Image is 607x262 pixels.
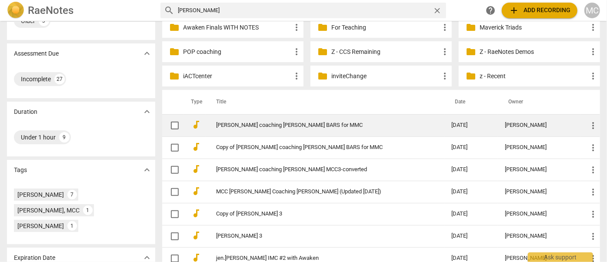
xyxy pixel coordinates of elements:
[444,203,498,225] td: [DATE]
[588,209,598,219] span: more_vert
[588,46,598,57] span: more_vert
[140,47,153,60] button: Show more
[169,22,180,33] span: folder
[191,208,201,219] span: audiotrack
[54,74,65,84] div: 27
[216,255,420,262] a: jen.[PERSON_NAME] IMC #2 with Awaken
[444,181,498,203] td: [DATE]
[588,71,598,81] span: more_vert
[142,48,152,59] span: expand_more
[191,119,201,130] span: audiotrack
[480,47,588,56] p: Z - RaeNotes Demos
[140,105,153,118] button: Show more
[584,3,600,18] button: MC
[528,252,593,262] div: Ask support
[183,72,291,81] p: iACTcenter
[588,231,598,242] span: more_vert
[291,71,302,81] span: more_vert
[28,4,73,17] h2: RaeNotes
[191,164,201,174] span: audiotrack
[480,23,588,32] p: Maverick Triads
[505,166,574,173] div: [PERSON_NAME]
[331,47,440,56] p: Z - CCS Remaining
[169,71,180,81] span: folder
[466,46,476,57] span: folder
[502,3,577,18] button: Upload
[216,233,420,239] a: [PERSON_NAME] 3
[191,186,201,196] span: audiotrack
[291,46,302,57] span: more_vert
[509,5,519,16] span: add
[14,107,37,116] p: Duration
[7,2,153,19] a: LogoRaeNotes
[183,47,291,56] p: POP coaching
[216,166,420,173] a: [PERSON_NAME] coaching [PERSON_NAME] MCC3-converted
[216,211,420,217] a: Copy of [PERSON_NAME] 3
[21,75,51,83] div: Incomplete
[83,206,93,215] div: 1
[216,122,420,129] a: [PERSON_NAME] coaching [PERSON_NAME] BARS for MMC
[509,5,570,16] span: Add recording
[317,22,328,33] span: folder
[14,166,27,175] p: Tags
[588,187,598,197] span: more_vert
[14,49,59,58] p: Assessment Due
[444,159,498,181] td: [DATE]
[498,90,581,114] th: Owner
[21,133,56,142] div: Under 1 hour
[291,22,302,33] span: more_vert
[317,46,328,57] span: folder
[59,132,70,143] div: 9
[216,144,420,151] a: Copy of [PERSON_NAME] coaching [PERSON_NAME] BARS for MMC
[331,23,440,32] p: For Teaching
[17,190,64,199] div: [PERSON_NAME]
[317,71,328,81] span: folder
[164,5,174,16] span: search
[169,46,180,57] span: folder
[184,90,206,114] th: Type
[588,120,598,131] span: more_vert
[588,165,598,175] span: more_vert
[505,122,574,129] div: [PERSON_NAME]
[505,255,574,262] div: [PERSON_NAME]
[505,233,574,239] div: [PERSON_NAME]
[505,144,574,151] div: [PERSON_NAME]
[444,136,498,159] td: [DATE]
[444,114,498,136] td: [DATE]
[17,206,80,215] div: [PERSON_NAME], MCC
[444,225,498,247] td: [DATE]
[466,71,476,81] span: folder
[183,23,291,32] p: Awaken Finals WITH NOTES
[67,221,77,231] div: 1
[440,22,450,33] span: more_vert
[331,72,440,81] p: inviteChange
[433,6,442,15] span: close
[216,189,420,195] a: MCC [PERSON_NAME] Coaching [PERSON_NAME] (Updated [DATE])
[588,22,598,33] span: more_vert
[178,3,429,17] input: Search
[67,190,77,199] div: 7
[466,22,476,33] span: folder
[505,211,574,217] div: [PERSON_NAME]
[7,2,24,19] img: Logo
[206,90,444,114] th: Title
[485,5,496,16] span: help
[444,90,498,114] th: Date
[140,163,153,176] button: Show more
[142,106,152,117] span: expand_more
[483,3,498,18] a: Help
[440,46,450,57] span: more_vert
[17,222,64,230] div: [PERSON_NAME]
[505,189,574,195] div: [PERSON_NAME]
[440,71,450,81] span: more_vert
[480,72,588,81] p: z - Recent
[588,143,598,153] span: more_vert
[191,142,201,152] span: audiotrack
[191,230,201,241] span: audiotrack
[142,165,152,175] span: expand_more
